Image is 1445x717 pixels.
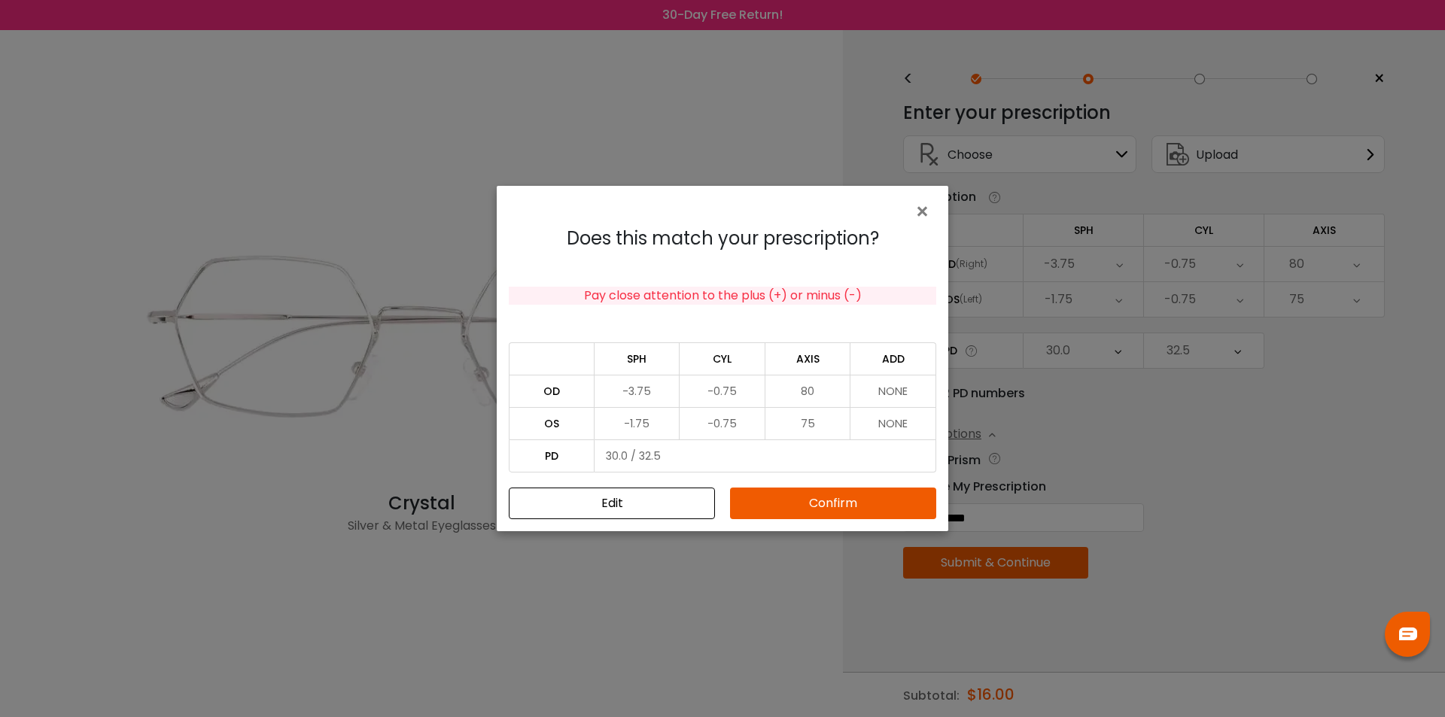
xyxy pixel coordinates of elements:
[509,228,936,250] h4: Does this match your prescription?
[850,407,936,439] td: NONE
[850,375,936,407] td: NONE
[595,439,936,472] td: 30.0 / 32.5
[730,488,936,519] button: Confirm
[914,196,936,228] span: ×
[1399,627,1417,640] img: chat
[850,342,936,375] td: ADD
[914,198,936,223] button: Close
[509,287,936,305] div: Pay close attention to the plus (+) or minus (-)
